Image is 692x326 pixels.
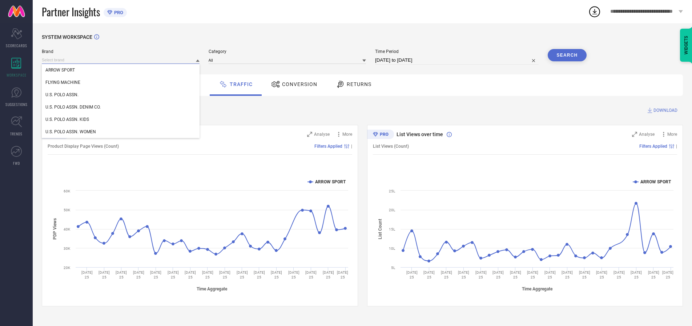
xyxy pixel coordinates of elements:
tspan: Time Aggregate [522,286,552,292]
text: [DATE] 25 [305,270,317,279]
text: 15L [389,227,395,231]
svg: Zoom [307,132,312,137]
span: | [676,144,677,149]
div: FLYING MACHINE [42,76,200,89]
span: Traffic [230,81,253,87]
span: WORKSPACE [7,72,27,78]
text: [DATE] 25 [475,270,486,279]
div: U.S. POLO ASSN. DENIM CO. [42,101,200,113]
text: [DATE] 25 [596,270,607,279]
text: [DATE] 25 [492,270,504,279]
text: [DATE] 25 [98,270,110,279]
text: [DATE] 25 [168,270,179,279]
text: [DATE] 25 [579,270,590,279]
span: TRENDS [10,131,23,136]
text: 30K [64,246,71,250]
text: [DATE] 25 [440,270,452,279]
span: U.S. POLO ASSN. DENIM CO. [45,105,101,110]
text: 5L [391,266,395,270]
text: [DATE] 25 [458,270,469,279]
span: U.S. POLO ASSN. KIDS [45,117,89,122]
text: [DATE] 25 [185,270,196,279]
span: Time Period [375,49,539,54]
input: Select brand [42,56,200,64]
span: Brand [42,49,200,54]
span: SYSTEM WORKSPACE [42,34,92,40]
svg: Zoom [632,132,637,137]
text: [DATE] 25 [544,270,555,279]
span: SUGGESTIONS [5,102,28,107]
span: Category [209,49,366,54]
tspan: List Count [378,219,383,239]
span: Returns [347,81,371,87]
div: U.S. POLO ASSN. WOMEN [42,126,200,138]
text: [DATE] 25 [323,270,334,279]
div: ARROW SPORT [42,64,200,76]
text: [DATE] 25 [133,270,144,279]
text: 40K [64,227,71,231]
text: [DATE] 25 [288,270,299,279]
text: [DATE] 25 [562,270,573,279]
text: [DATE] 25 [116,270,127,279]
span: ARROW SPORT [45,68,75,73]
span: Conversion [282,81,317,87]
input: Select time period [375,56,539,65]
span: Filters Applied [639,144,667,149]
text: [DATE] 25 [202,270,213,279]
text: 25L [389,189,395,193]
text: [DATE] 25 [81,270,93,279]
text: [DATE] 25 [337,270,348,279]
span: List Views over time [397,131,443,137]
span: | [351,144,352,149]
text: 50K [64,208,71,212]
text: [DATE] 25 [510,270,521,279]
tspan: PDP Views [52,218,57,240]
text: 60K [64,189,71,193]
text: 20L [389,208,395,212]
span: FLYING MACHINE [45,80,80,85]
text: ARROW SPORT [640,179,671,184]
text: [DATE] 25 [406,270,417,279]
span: DOWNLOAD [653,107,677,114]
text: [DATE] 25 [254,270,265,279]
text: [DATE] 25 [527,270,538,279]
span: U.S. POLO ASSN. [45,92,79,97]
text: ARROW SPORT [315,179,346,184]
text: [DATE] 25 [271,270,282,279]
text: [DATE] 25 [648,270,659,279]
span: FWD [13,160,20,166]
div: U.S. POLO ASSN. [42,89,200,101]
span: Analyse [314,132,330,137]
tspan: Time Aggregate [197,286,228,292]
span: U.S. POLO ASSN. WOMEN [45,129,96,134]
button: Search [548,49,587,61]
span: PRO [112,10,123,15]
div: Open download list [588,5,601,18]
div: U.S. POLO ASSN. KIDS [42,113,200,126]
span: List Views (Count) [373,144,409,149]
text: [DATE] 25 [613,270,624,279]
text: [DATE] 25 [219,270,230,279]
text: 20K [64,266,71,270]
text: [DATE] 25 [150,270,161,279]
text: [DATE] 25 [662,270,673,279]
span: Product Display Page Views (Count) [48,144,119,149]
text: [DATE] 25 [423,270,435,279]
text: [DATE] 25 [631,270,642,279]
span: More [342,132,352,137]
span: Analyse [639,132,655,137]
text: [DATE] 25 [237,270,248,279]
div: Premium [367,130,394,140]
span: Partner Insights [42,4,100,19]
span: More [667,132,677,137]
text: 10L [389,246,395,250]
span: Filters Applied [314,144,342,149]
span: SCORECARDS [6,43,27,48]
